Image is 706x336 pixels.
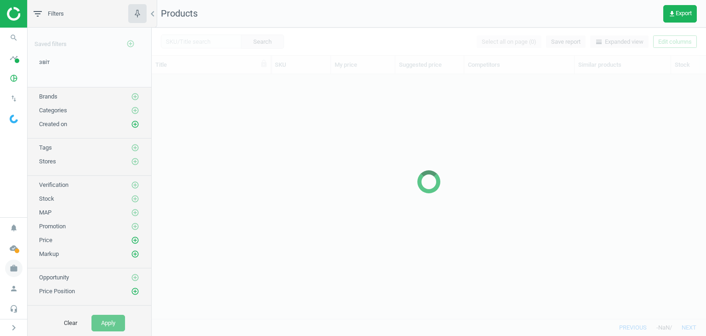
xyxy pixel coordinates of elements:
button: add_circle_outline [131,120,140,129]
span: Export [668,10,692,17]
button: get_appExport [663,5,697,23]
button: add_circle_outline [131,236,140,245]
i: timeline [5,49,23,67]
i: add_circle_outline [131,209,139,217]
button: add_circle_outline [131,143,140,152]
span: Products [161,8,198,19]
i: add_circle_outline [131,106,139,115]
i: add_circle_outline [131,157,139,166]
i: work [5,260,23,277]
button: chevron_right [2,322,25,334]
span: Stock [39,195,54,202]
i: swap_vert [5,90,23,107]
button: add_circle_outline [131,180,140,190]
span: звіт [39,58,50,65]
button: add_circle_outline [131,194,140,203]
button: add_circle_outline [131,157,140,166]
i: person [5,280,23,297]
span: Opportunity [39,274,69,281]
button: Clear [54,315,87,331]
span: Price [39,237,52,243]
i: chevron_left [147,8,158,19]
button: add_circle_outline [131,287,140,296]
i: add_circle_outline [131,273,139,282]
i: add_circle_outline [131,250,139,258]
i: search [5,29,23,46]
span: Created on [39,121,67,127]
button: add_circle_outline [131,273,140,282]
i: add_circle_outline [131,195,139,203]
i: add_circle_outline [131,93,139,101]
button: add_circle_outline [131,249,140,259]
i: headset_mic [5,300,23,318]
span: Categories [39,107,67,114]
button: add_circle_outline [131,208,140,217]
i: add_circle_outline [131,181,139,189]
i: add_circle_outline [131,222,139,231]
span: Filters [48,10,64,18]
button: add_circle_outline [131,92,140,101]
i: get_app [668,10,676,17]
i: notifications [5,219,23,237]
span: MAP [39,209,51,216]
span: Price Position [39,288,75,295]
span: Verification [39,181,68,188]
i: add_circle_outline [131,287,139,295]
i: pie_chart_outlined [5,70,23,87]
i: add_circle_outline [126,40,135,48]
span: Tags [39,144,52,151]
i: add_circle_outline [131,144,139,152]
span: Stores [39,158,56,165]
div: Saved filters [28,28,151,53]
button: add_circle_outline [131,106,140,115]
i: cloud_done [5,239,23,257]
span: Markup [39,250,59,257]
img: wGWNvw8QSZomAAAAABJRU5ErkJggg== [10,115,18,123]
span: Promotion [39,223,66,230]
i: filter_list [32,8,43,19]
img: ajHJNr6hYgQAAAAASUVORK5CYII= [7,7,72,21]
button: add_circle_outline [131,222,140,231]
i: add_circle_outline [131,120,139,128]
i: chevron_right [8,322,19,333]
button: add_circle_outline [121,35,140,53]
span: Brands [39,93,57,100]
i: add_circle_outline [131,236,139,244]
button: Apply [91,315,125,331]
